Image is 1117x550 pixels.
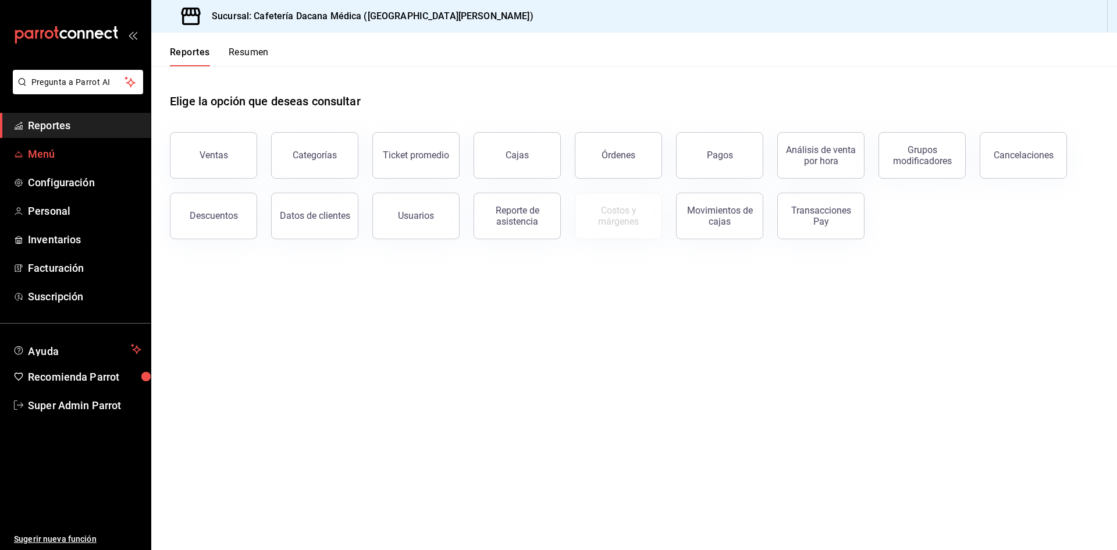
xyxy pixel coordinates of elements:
[8,84,143,97] a: Pregunta a Parrot AI
[293,150,337,161] div: Categorías
[202,9,533,23] h3: Sucursal: Cafetería Dacana Médica ([GEOGRAPHIC_DATA][PERSON_NAME])
[506,150,529,161] div: Cajas
[28,369,141,385] span: Recomienda Parrot
[474,193,561,239] button: Reporte de asistencia
[28,118,141,133] span: Reportes
[28,398,141,413] span: Super Admin Parrot
[994,150,1054,161] div: Cancelaciones
[229,47,269,66] button: Resumen
[200,150,228,161] div: Ventas
[582,205,654,227] div: Costos y márgenes
[886,144,958,166] div: Grupos modificadores
[170,132,257,179] button: Ventas
[14,533,141,545] span: Sugerir nueva función
[170,47,269,66] div: navigation tabs
[271,193,358,239] button: Datos de clientes
[481,205,553,227] div: Reporte de asistencia
[676,193,763,239] button: Movimientos de cajas
[676,132,763,179] button: Pagos
[474,132,561,179] button: Cajas
[28,146,141,162] span: Menú
[878,132,966,179] button: Grupos modificadores
[170,47,210,66] button: Reportes
[575,132,662,179] button: Órdenes
[280,210,350,221] div: Datos de clientes
[28,289,141,304] span: Suscripción
[602,150,635,161] div: Órdenes
[28,175,141,190] span: Configuración
[684,205,756,227] div: Movimientos de cajas
[271,132,358,179] button: Categorías
[785,144,857,166] div: Análisis de venta por hora
[785,205,857,227] div: Transacciones Pay
[28,342,126,356] span: Ayuda
[13,70,143,94] button: Pregunta a Parrot AI
[777,193,865,239] button: Transacciones Pay
[372,132,460,179] button: Ticket promedio
[128,30,137,40] button: open_drawer_menu
[170,93,361,110] h1: Elige la opción que deseas consultar
[190,210,238,221] div: Descuentos
[28,260,141,276] span: Facturación
[31,76,125,88] span: Pregunta a Parrot AI
[383,150,449,161] div: Ticket promedio
[980,132,1067,179] button: Cancelaciones
[398,210,434,221] div: Usuarios
[28,232,141,247] span: Inventarios
[372,193,460,239] button: Usuarios
[28,203,141,219] span: Personal
[575,193,662,239] button: Contrata inventarios para ver este reporte
[707,150,733,161] div: Pagos
[170,193,257,239] button: Descuentos
[777,132,865,179] button: Análisis de venta por hora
